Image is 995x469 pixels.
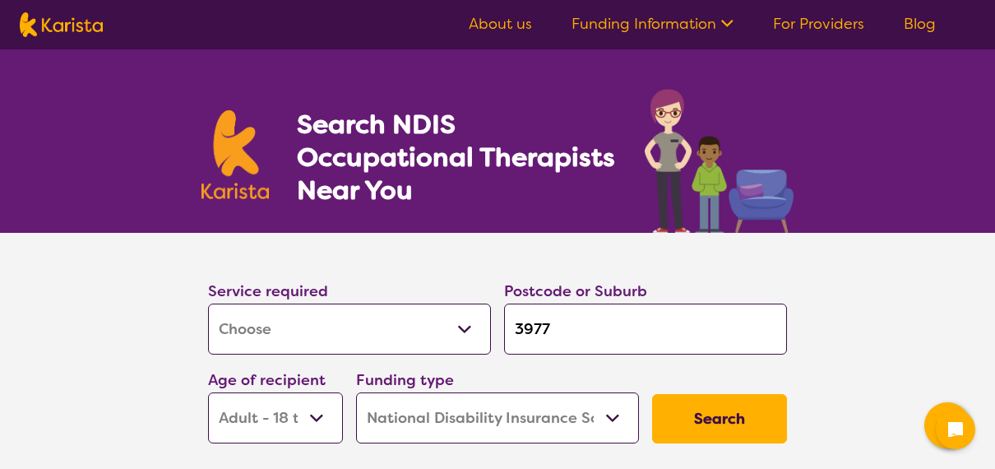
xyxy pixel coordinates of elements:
label: Age of recipient [208,370,326,390]
h1: Search NDIS Occupational Therapists Near You [297,108,617,207]
img: occupational-therapy [645,89,794,233]
button: Channel Menu [924,402,970,448]
button: Search [652,394,787,443]
img: Karista logo [20,12,103,37]
input: Type [504,304,787,355]
a: Blog [904,14,936,34]
a: Funding Information [572,14,734,34]
label: Service required [208,281,328,301]
a: About us [469,14,532,34]
a: For Providers [773,14,864,34]
label: Funding type [356,370,454,390]
img: Karista logo [201,110,269,199]
label: Postcode or Suburb [504,281,647,301]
